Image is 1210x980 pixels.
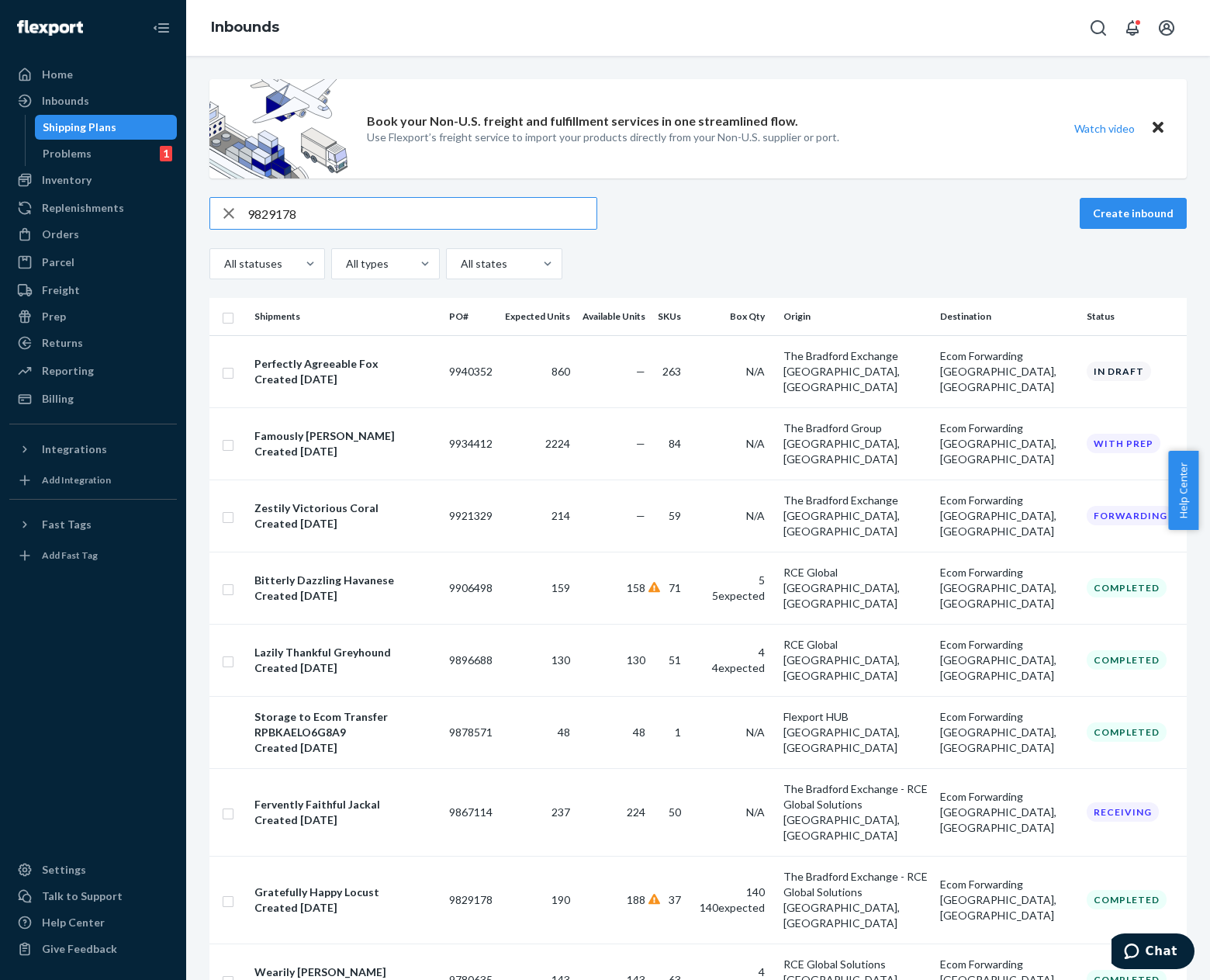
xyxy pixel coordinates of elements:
[1064,117,1145,140] button: Watch video
[783,813,900,842] span: [GEOGRAPHIC_DATA], [GEOGRAPHIC_DATA]
[783,365,900,393] span: [GEOGRAPHIC_DATA], [GEOGRAPHIC_DATA]
[254,588,437,604] div: Created [DATE]
[9,910,177,935] a: Help Center
[42,363,94,379] div: Reporting
[783,581,900,610] span: [GEOGRAPHIC_DATA], [GEOGRAPHIC_DATA]
[42,915,105,930] div: Help Center
[248,298,443,335] th: Shipments
[746,509,765,522] span: N/A
[1087,650,1167,670] div: Completed
[43,119,116,135] div: Shipping Plans
[9,512,177,537] button: Fast Tags
[443,624,499,696] td: 9896688
[940,581,1056,610] span: [GEOGRAPHIC_DATA], [GEOGRAPHIC_DATA]
[627,893,645,906] span: 188
[223,256,224,272] input: All statuses
[783,348,928,364] div: The Bradford Exchange
[700,964,765,980] div: 4
[940,637,1074,653] div: Ecom Forwarding
[344,256,346,272] input: All types
[940,493,1074,508] div: Ecom Forwarding
[254,885,437,900] div: Gratefully Happy Locust
[42,862,86,878] div: Settings
[636,509,645,522] span: —
[443,856,499,944] td: 9829178
[783,565,928,580] div: RCE Global
[1087,362,1151,381] div: In draft
[1087,578,1167,597] div: Completed
[443,480,499,552] td: 9921329
[254,660,437,676] div: Created [DATE]
[783,653,900,682] span: [GEOGRAPHIC_DATA], [GEOGRAPHIC_DATA]
[783,725,900,754] span: [GEOGRAPHIC_DATA], [GEOGRAPHIC_DATA]
[675,725,681,739] span: 1
[499,298,576,335] th: Expected Units
[1087,722,1167,742] div: Completed
[254,573,437,588] div: Bitterly Dazzling Havanese
[940,709,1074,725] div: Ecom Forwarding
[9,331,177,355] a: Returns
[9,88,177,113] a: Inbounds
[551,893,570,906] span: 190
[42,473,111,487] div: Add Integration
[35,115,178,140] a: Shipping Plans
[443,335,499,407] td: 9940352
[783,781,928,812] div: The Bradford Exchange - RCE Global Solutions
[551,581,570,594] span: 159
[627,581,645,594] span: 158
[783,869,928,900] div: The Bradford Exchange - RCE Global Solutions
[551,653,570,667] span: 130
[254,964,437,980] div: Wearily [PERSON_NAME]
[940,877,1074,892] div: Ecom Forwarding
[940,565,1074,580] div: Ecom Forwarding
[1148,117,1168,140] button: Close
[1151,12,1182,43] button: Open account menu
[783,509,900,538] span: [GEOGRAPHIC_DATA], [GEOGRAPHIC_DATA]
[42,67,73,82] div: Home
[940,348,1074,364] div: Ecom Forwarding
[9,437,177,462] button: Integrations
[783,437,900,466] span: [GEOGRAPHIC_DATA], [GEOGRAPHIC_DATA]
[558,725,570,739] span: 48
[459,256,461,272] input: All states
[627,653,645,667] span: 130
[9,857,177,882] a: Settings
[9,196,177,220] a: Replenishments
[9,222,177,247] a: Orders
[9,543,177,568] a: Add Fast Tag
[9,358,177,383] a: Reporting
[662,365,681,378] span: 263
[42,172,92,188] div: Inventory
[940,421,1074,436] div: Ecom Forwarding
[940,509,1056,538] span: [GEOGRAPHIC_DATA], [GEOGRAPHIC_DATA]
[254,709,437,740] div: Storage to Ecom Transfer RPBKAELO6G8A9
[247,198,596,229] input: Search inbounds by name, destination, msku...
[254,516,437,532] div: Created [DATE]
[42,335,83,351] div: Returns
[1087,890,1167,909] div: Completed
[254,797,437,812] div: Fervently Faithful Jackal
[669,581,681,594] span: 71
[42,282,80,298] div: Freight
[1168,451,1198,530] span: Help Center
[940,725,1056,754] span: [GEOGRAPHIC_DATA], [GEOGRAPHIC_DATA]
[746,437,765,450] span: N/A
[443,552,499,624] td: 9906498
[254,444,437,459] div: Created [DATE]
[940,957,1074,972] div: Ecom Forwarding
[636,437,645,450] span: —
[551,509,570,522] span: 214
[693,298,777,335] th: Box Qty
[443,696,499,768] td: 9878571
[9,937,177,961] button: Give Feedback
[42,227,79,242] div: Orders
[940,437,1056,466] span: [GEOGRAPHIC_DATA], [GEOGRAPHIC_DATA]
[783,957,928,972] div: RCE Global Solutions
[42,442,107,457] div: Integrations
[9,62,177,87] a: Home
[1087,434,1160,453] div: With prep
[43,146,92,161] div: Problems
[551,365,570,378] span: 860
[9,250,177,275] a: Parcel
